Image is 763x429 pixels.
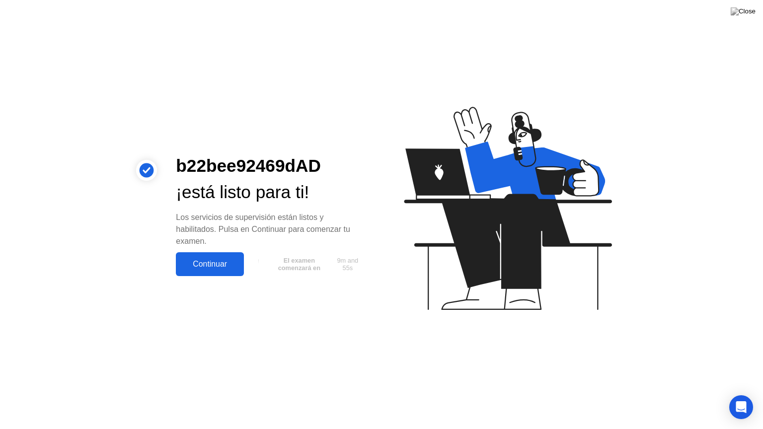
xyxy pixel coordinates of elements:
[731,7,756,15] img: Close
[729,395,753,419] div: Open Intercom Messenger
[179,260,241,269] div: Continuar
[333,257,362,272] span: 9m and 55s
[176,153,366,179] div: b22bee92469dAD
[176,212,366,247] div: Los servicios de supervisión están listos y habilitados. Pulsa en Continuar para comenzar tu examen.
[176,252,244,276] button: Continuar
[249,255,366,274] button: El examen comenzará en9m and 55s
[176,179,366,206] div: ¡está listo para ti!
